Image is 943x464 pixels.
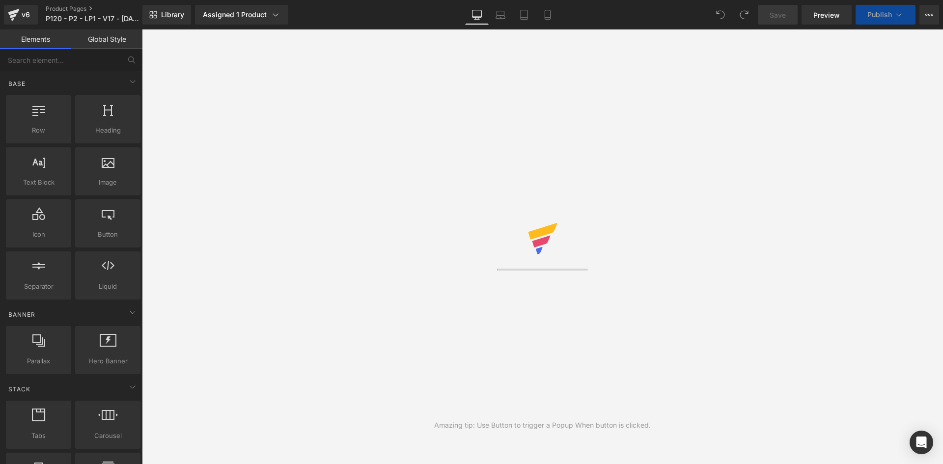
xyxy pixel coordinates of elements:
div: Open Intercom Messenger [910,431,933,454]
span: Icon [9,229,68,240]
a: Preview [802,5,852,25]
a: Mobile [536,5,559,25]
span: Carousel [78,431,138,441]
button: Undo [711,5,730,25]
span: Image [78,177,138,188]
a: Product Pages [46,5,158,13]
a: Global Style [71,29,142,49]
a: Tablet [512,5,536,25]
span: Tabs [9,431,68,441]
div: Assigned 1 Product [203,10,280,20]
a: v6 [4,5,38,25]
span: P120 - P2 - LP1 - V17 - [DATE] [46,15,139,23]
span: Separator [9,281,68,292]
span: Parallax [9,356,68,366]
span: Preview [813,10,840,20]
span: Hero Banner [78,356,138,366]
button: More [919,5,939,25]
span: Liquid [78,281,138,292]
span: Publish [867,11,892,19]
span: Library [161,10,184,19]
span: Row [9,125,68,136]
span: Save [770,10,786,20]
button: Redo [734,5,754,25]
span: Stack [7,384,31,394]
span: Heading [78,125,138,136]
button: Publish [856,5,915,25]
a: Laptop [489,5,512,25]
span: Base [7,79,27,88]
span: Text Block [9,177,68,188]
span: Banner [7,310,36,319]
div: Amazing tip: Use Button to trigger a Popup When button is clicked. [434,420,651,431]
a: Desktop [465,5,489,25]
span: Button [78,229,138,240]
a: New Library [142,5,191,25]
div: v6 [20,8,32,21]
